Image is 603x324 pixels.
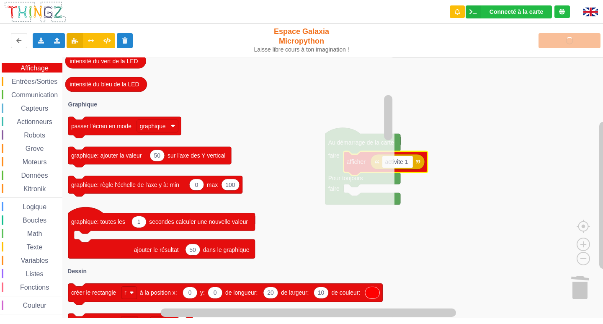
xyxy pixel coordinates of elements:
text: Dessin [67,268,87,275]
text: 10 [318,289,325,296]
text: 50 [154,152,161,159]
span: Actionneurs [15,118,54,125]
text: secondes calculer une nouvelle valeur [149,219,248,226]
span: Couleur [22,302,48,309]
text: graphique: toutes les [71,219,125,226]
text: 50 [189,246,196,253]
text: max [207,181,218,188]
div: Laisse libre cours à ton imagination ! [250,46,353,53]
span: Affichage [19,65,49,72]
span: Moteurs [21,158,48,166]
text: de couleur: [331,289,360,296]
span: Boucles [21,217,48,224]
text: intensité du vert de la LED [70,58,138,65]
span: Math [26,230,44,237]
text: de longueur: [225,289,258,296]
span: Variables [20,257,50,264]
text: activite 1 [385,158,408,165]
text: intensité du bleu de la LED [70,81,139,88]
text: graphique: ajouter la valeur [71,152,142,159]
span: Entrées/Sorties [10,78,59,85]
span: Communication [10,91,59,98]
text: Graphique [68,101,97,108]
text: 1 [137,219,141,226]
span: Robots [23,132,46,139]
span: Fonctions [19,284,50,291]
span: Logique [21,203,48,210]
div: Ta base fonctionne bien ! [466,5,552,18]
span: Grove [24,145,45,152]
span: Listes [25,270,45,277]
text: à la position x: [140,289,177,296]
text: 100 [225,181,235,188]
div: Connecté à la carte [490,9,543,15]
text: ajouter le résultat [134,246,179,253]
span: Kitronik [22,185,47,192]
text: 0 [214,289,217,296]
span: Texte [25,244,44,251]
text: graphique [140,123,166,130]
span: Données [20,172,49,179]
text: créer le rectangle [71,289,116,296]
text: r [124,289,126,296]
text: graphique: règle l'échelle de l'axe y à: min [71,181,179,188]
text: dans le graphique [203,246,250,253]
text: 0 [188,289,192,296]
div: Espace Galaxia Micropython [250,27,353,53]
text: sur l'axe des Y vertical [167,152,225,159]
div: Tu es connecté au serveur de création de Thingz [554,5,570,18]
img: thingz_logo.png [4,1,67,23]
span: Capteurs [20,105,49,112]
text: passer l'écran en mode [71,123,131,130]
text: y: [200,289,205,296]
text: 20 [267,289,274,296]
text: 0 [195,181,198,188]
text: de largeur: [281,289,309,296]
img: gb.png [583,8,598,16]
